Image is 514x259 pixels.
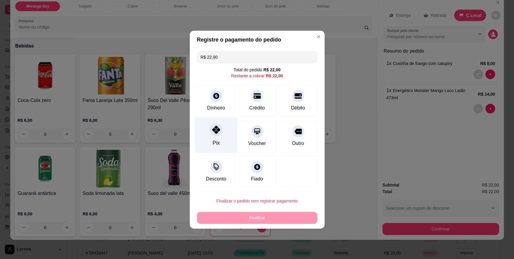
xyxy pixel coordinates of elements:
[314,32,323,42] button: Close
[206,175,226,183] div: Desconto
[251,175,263,183] div: Fiado
[266,73,283,79] div: R$ 22,00
[190,31,325,49] header: Registre o pagamento do pedido
[291,104,305,112] div: Débito
[231,73,283,79] div: Restante a cobrar
[212,139,220,147] div: Pix
[292,140,304,147] div: Outro
[248,140,266,147] div: Voucher
[197,195,317,207] button: Finalizar o pedido sem registrar pagamento
[234,67,281,73] div: Total do pedido
[263,67,281,73] div: R$ 22,00
[207,104,225,112] div: Dinheiro
[249,104,265,112] div: Crédito
[201,51,314,63] input: Ex.: hambúrguer de cordeiro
